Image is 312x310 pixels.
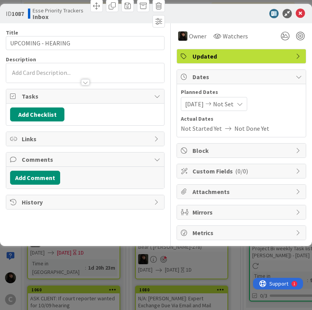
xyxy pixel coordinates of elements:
[6,9,24,18] span: ID
[234,124,269,133] span: Not Done Yet
[192,52,292,61] span: Updated
[178,31,187,41] img: ES
[16,1,35,10] span: Support
[192,208,292,217] span: Mirrors
[213,99,234,109] span: Not Set
[192,72,292,81] span: Dates
[192,146,292,155] span: Block
[22,197,150,207] span: History
[181,115,302,123] span: Actual Dates
[185,99,204,109] span: [DATE]
[22,92,150,101] span: Tasks
[22,155,150,164] span: Comments
[10,107,64,121] button: Add Checklist
[33,7,83,14] span: Esse Priority Trackers
[22,134,150,144] span: Links
[181,124,222,133] span: Not Started Yet
[6,29,18,36] label: Title
[192,228,292,237] span: Metrics
[192,166,292,176] span: Custom Fields
[6,56,36,63] span: Description
[33,14,83,20] b: Inbox
[6,36,165,50] input: type card name here...
[192,187,292,196] span: Attachments
[235,167,248,175] span: ( 0/0 )
[40,3,42,9] div: 1
[12,10,24,17] b: 1087
[223,31,248,41] span: Watchers
[10,171,60,185] button: Add Comment
[181,88,302,96] span: Planned Dates
[189,31,206,41] span: Owner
